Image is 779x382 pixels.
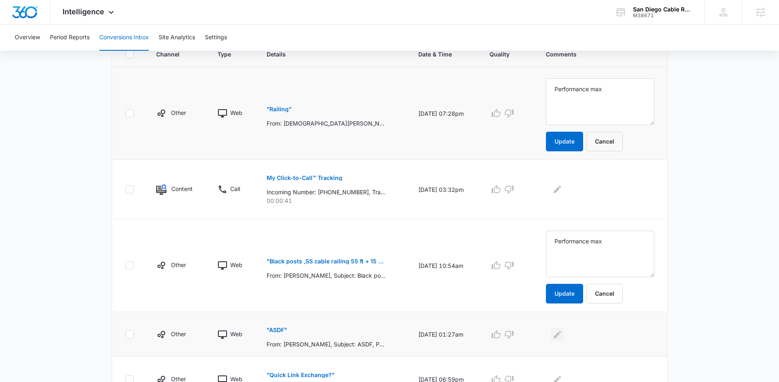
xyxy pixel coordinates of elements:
[586,284,623,303] button: Cancel
[267,320,287,340] button: "ASDF"
[171,184,193,193] p: Content
[267,196,399,205] p: 00:00:41
[546,284,583,303] button: Update
[267,99,292,119] button: "Railing"
[218,50,235,58] span: Type
[267,340,386,348] p: From: [PERSON_NAME], Subject: ASDF, Phone: [PHONE_NUMBER], Email: [EMAIL_ADDRESS][DOMAIN_NAME], C...
[267,119,386,128] p: From: [DEMOGRAPHIC_DATA][PERSON_NAME], Subject: Railing, Phone: [PHONE_NUMBER], Email: [EMAIL_ADD...
[546,50,642,58] span: Comments
[63,7,104,16] span: Intelligence
[409,312,480,357] td: [DATE] 01:27am
[171,330,186,338] p: Other
[546,231,654,277] textarea: Performance max
[267,50,387,58] span: Details
[205,25,227,51] button: Settings
[551,328,564,341] button: Edit Comments
[230,108,242,117] p: Web
[15,25,40,51] button: Overview
[230,261,242,269] p: Web
[156,50,186,58] span: Channel
[267,258,386,264] p: "Black posts ,SS cable railing 55 ft + 15 stairs"
[489,50,514,58] span: Quality
[267,252,386,271] button: "Black posts ,SS cable railing 55 ft + 15 stairs"
[551,183,564,196] button: Edit Comments
[230,184,240,193] p: Call
[159,25,195,51] button: Site Analytics
[418,50,458,58] span: Date & Time
[267,168,342,188] button: My Click-to-Call™ Tracking
[546,79,654,125] textarea: Performance max
[546,132,583,151] button: Update
[99,25,149,51] button: Conversions Inbox
[586,132,623,151] button: Cancel
[230,330,242,338] p: Web
[267,372,334,378] p: "Quick Link Exchange?"
[267,271,386,280] p: From: [PERSON_NAME], Subject: Black posts ,SS cable railing 55 ft + 15 stairs, Phone: [PHONE_NUMB...
[267,188,386,196] p: Incoming Number: [PHONE_NUMBER], Tracking Number: [PHONE_NUMBER], Ring To: [PHONE_NUMBER], Caller...
[267,106,292,112] p: "Railing"
[409,67,480,160] td: [DATE] 07:28pm
[633,6,693,13] div: account name
[409,160,480,219] td: [DATE] 03:32pm
[171,108,186,117] p: Other
[409,219,480,312] td: [DATE] 10:54am
[633,13,693,18] div: account id
[267,175,342,181] p: My Click-to-Call™ Tracking
[171,261,186,269] p: Other
[50,25,90,51] button: Period Reports
[267,327,287,333] p: "ASDF"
